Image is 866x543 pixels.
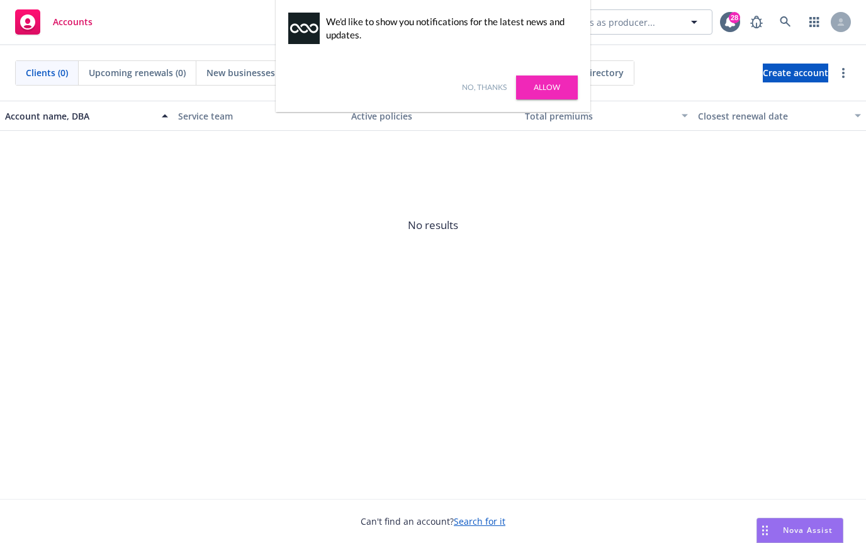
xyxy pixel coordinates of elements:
[802,9,827,35] a: Switch app
[525,109,674,123] div: Total premiums
[89,66,186,79] span: Upcoming renewals (0)
[26,66,68,79] span: Clients (0)
[763,64,828,82] a: Create account
[462,82,507,93] a: No, thanks
[524,9,712,35] button: View accounts as producer...
[757,518,773,542] div: Drag to move
[53,17,93,27] span: Accounts
[178,109,341,123] div: Service team
[763,61,828,85] span: Create account
[5,109,154,123] div: Account name, DBA
[326,15,571,42] div: We'd like to show you notifications for the latest news and updates.
[729,12,740,23] div: 28
[773,9,798,35] a: Search
[173,101,346,131] button: Service team
[10,4,98,40] a: Accounts
[693,101,866,131] button: Closest renewal date
[516,76,578,99] a: Allow
[361,515,505,528] span: Can't find an account?
[744,9,769,35] a: Report a Bug
[698,109,847,123] div: Closest renewal date
[534,16,655,29] span: View accounts as producer...
[520,101,693,131] button: Total premiums
[454,515,505,527] a: Search for it
[351,109,514,123] div: Active policies
[783,525,833,535] span: Nova Assist
[756,518,843,543] button: Nova Assist
[836,65,851,81] a: more
[206,66,288,79] span: New businesses (0)
[346,101,519,131] button: Active policies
